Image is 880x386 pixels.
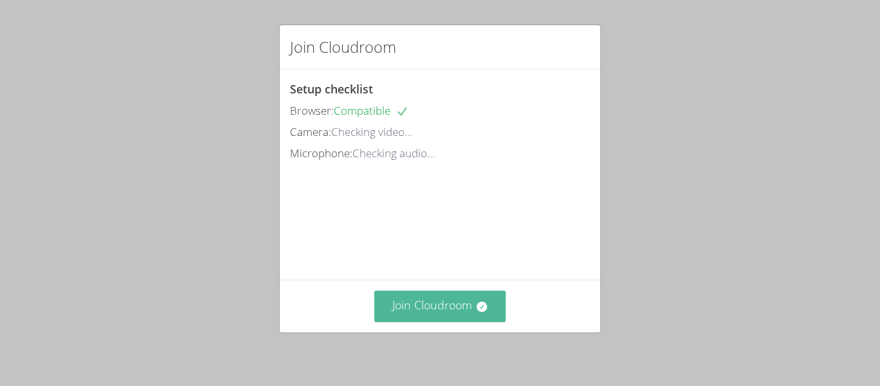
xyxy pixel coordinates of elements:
h2: Join Cloudroom [290,35,396,59]
span: Microphone: [290,146,352,160]
span: Browser: [290,103,334,118]
button: Join Cloudroom [374,291,506,322]
span: Compatible [334,103,408,118]
span: Camera: [290,124,331,139]
span: Checking video... [331,124,412,139]
span: Checking audio... [352,146,435,160]
span: Setup checklist [290,81,373,97]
